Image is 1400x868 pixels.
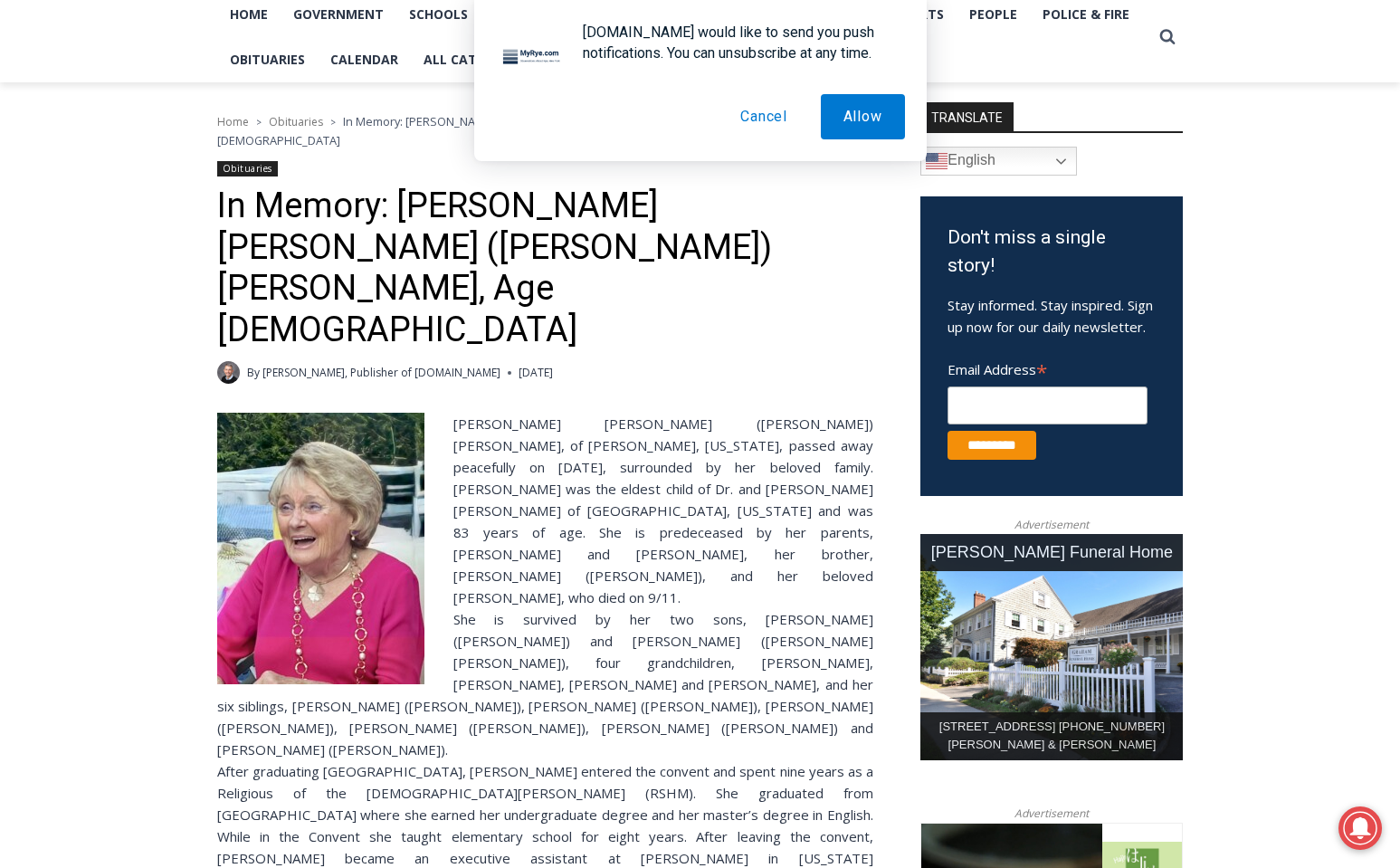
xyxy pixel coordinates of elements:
a: Obituaries [217,161,278,176]
button: Cancel [718,94,810,139]
span: By [247,364,260,381]
div: [STREET_ADDRESS] [PHONE_NUMBER] [PERSON_NAME] & [PERSON_NAME] [920,712,1183,761]
a: [PERSON_NAME], Publisher of [DOMAIN_NAME] [262,365,500,380]
div: She is survived by her two sons, [PERSON_NAME] ([PERSON_NAME]) and [PERSON_NAME] ([PERSON_NAME] [... [217,608,873,760]
a: Author image [217,361,240,384]
img: en [926,150,948,172]
div: "The first chef I interviewed talked about coming to [GEOGRAPHIC_DATA] from [GEOGRAPHIC_DATA] in ... [457,1,855,176]
img: notification icon [496,22,568,94]
span: Advertisement [996,805,1107,822]
div: [PERSON_NAME] Funeral Home [920,534,1183,571]
a: Intern @ [DOMAIN_NAME] [435,176,877,225]
div: "[PERSON_NAME]'s draw is the fine variety of pristine raw fish kept on hand" [186,113,257,216]
a: English [920,147,1077,176]
label: Email Address [948,351,1148,384]
p: Stay informed. Stay inspired. Sign up now for our daily newsletter. [948,294,1156,338]
a: Open Tues. - Sun. [PHONE_NUMBER] [1,182,182,225]
div: [PERSON_NAME] [PERSON_NAME] ([PERSON_NAME]) [PERSON_NAME], of [PERSON_NAME], [US_STATE], passed a... [217,413,873,608]
button: Allow [821,94,905,139]
span: Open Tues. - Sun. [PHONE_NUMBER] [5,186,177,255]
span: Intern @ [DOMAIN_NAME] [473,180,839,221]
time: [DATE] [519,364,553,381]
div: [DOMAIN_NAME] would like to send you push notifications. You can unsubscribe at any time. [568,22,905,63]
h1: In Memory: [PERSON_NAME] [PERSON_NAME] ([PERSON_NAME]) [PERSON_NAME], Age [DEMOGRAPHIC_DATA] [217,186,873,350]
span: Advertisement [996,516,1107,533]
img: Obituary - Maureen Catherine Devlin Koecheler [217,413,424,684]
h3: Don't miss a single story! [948,224,1156,281]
